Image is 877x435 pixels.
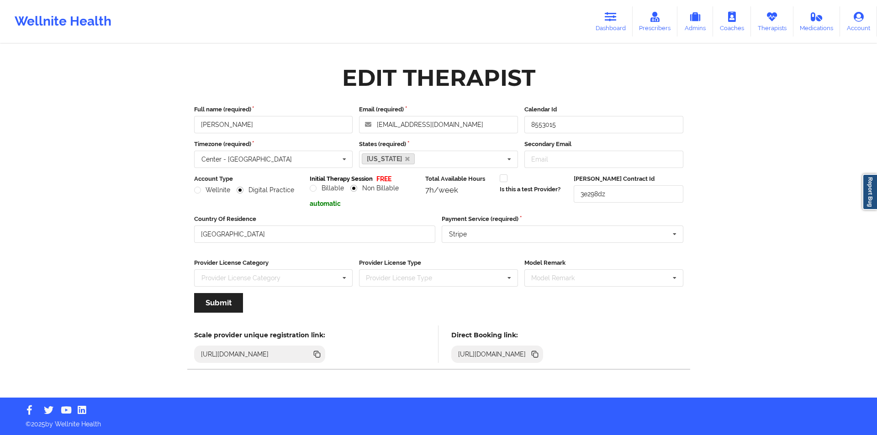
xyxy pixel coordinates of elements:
label: Provider License Category [194,258,353,267]
div: [URL][DOMAIN_NAME] [197,350,273,359]
label: Is this a test Provider? [500,185,560,194]
p: © 2025 by Wellnite Health [19,413,858,429]
h5: Direct Booking link: [451,331,543,339]
label: Digital Practice [237,186,294,194]
div: 7h/week [425,185,493,194]
a: Account [840,6,877,37]
a: Admins [677,6,713,37]
label: States (required) [359,140,518,149]
a: Coaches [713,6,751,37]
label: Payment Service (required) [442,215,683,224]
label: [PERSON_NAME] Contract Id [574,174,683,183]
a: Medications [793,6,840,37]
div: Provider License Type [364,273,445,283]
label: Full name (required) [194,105,353,114]
input: Email [524,151,683,168]
div: Stripe [449,231,467,237]
label: Billable [310,184,344,192]
label: Account Type [194,174,303,183]
a: [US_STATE] [362,153,415,164]
label: Total Available Hours [425,174,493,183]
input: Deel Contract Id [574,185,683,203]
a: Therapists [751,6,793,37]
a: Prescribers [633,6,678,37]
label: Secondary Email [524,140,683,149]
label: Calendar Id [524,105,683,114]
label: Non Billable [350,184,399,192]
a: Report Bug [862,174,877,210]
label: Timezone (required) [194,140,353,149]
p: automatic [310,199,419,208]
button: Submit [194,293,243,313]
label: Wellnite [194,186,231,194]
div: Edit Therapist [342,63,535,92]
input: Calendar Id [524,116,683,133]
h5: Scale provider unique registration link: [194,331,325,339]
label: Country Of Residence [194,215,436,224]
label: Provider License Type [359,258,518,267]
label: Email (required) [359,105,518,114]
p: FREE [376,174,391,183]
label: Model Remark [524,258,683,267]
div: Center - [GEOGRAPHIC_DATA] [201,156,292,162]
label: Initial Therapy Session [310,174,373,183]
input: Email address [359,116,518,133]
div: [URL][DOMAIN_NAME] [454,350,530,359]
div: Model Remark [529,273,588,283]
a: Dashboard [589,6,633,37]
div: Provider License Category [201,275,280,281]
input: Full name [194,116,353,133]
